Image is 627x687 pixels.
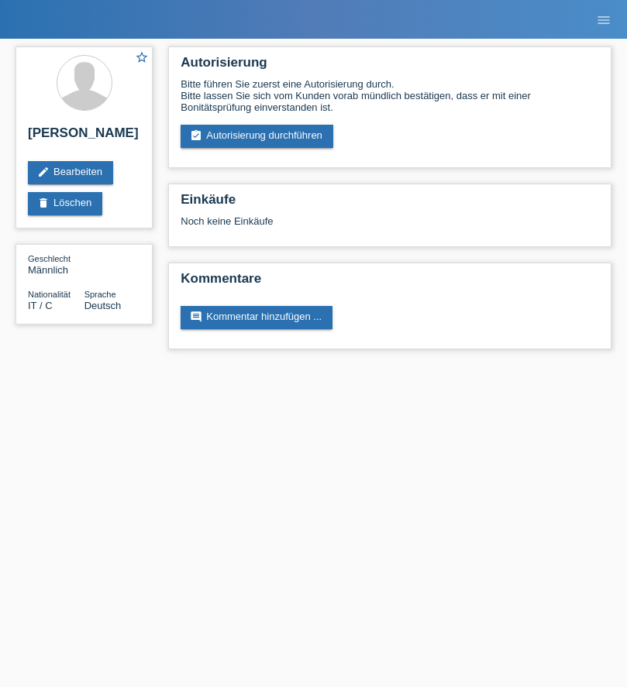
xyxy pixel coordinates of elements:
i: menu [596,12,611,28]
span: Italien / C / 21.12.2015 [28,300,53,311]
a: star_border [135,50,149,67]
span: Geschlecht [28,254,71,263]
span: Deutsch [84,300,122,311]
h2: Kommentare [181,271,599,294]
i: assignment_turned_in [190,129,202,142]
span: Nationalität [28,290,71,299]
a: commentKommentar hinzufügen ... [181,306,332,329]
h2: Einkäufe [181,192,599,215]
i: comment [190,311,202,323]
a: editBearbeiten [28,161,113,184]
i: star_border [135,50,149,64]
a: menu [588,15,619,24]
h2: Autorisierung [181,55,599,78]
a: assignment_turned_inAutorisierung durchführen [181,125,333,148]
h2: [PERSON_NAME] [28,125,140,149]
a: deleteLöschen [28,192,102,215]
div: Noch keine Einkäufe [181,215,599,239]
i: delete [37,197,50,209]
div: Männlich [28,252,84,276]
div: Bitte führen Sie zuerst eine Autorisierung durch. Bitte lassen Sie sich vom Kunden vorab mündlich... [181,78,599,113]
span: Sprache [84,290,116,299]
i: edit [37,166,50,178]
